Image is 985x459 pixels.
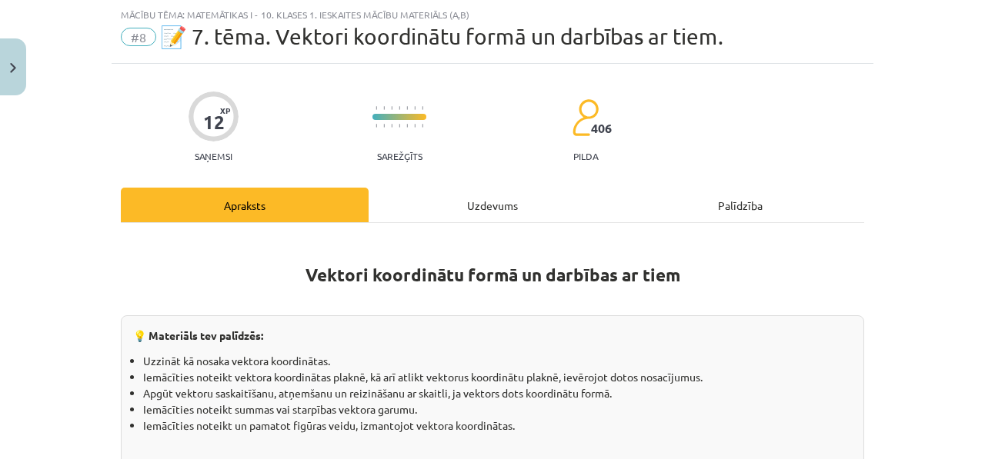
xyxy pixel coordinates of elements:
span: 📝 7. tēma. Vektori koordinātu formā un darbības ar tiem. [160,24,723,49]
p: Saņemsi [189,151,239,161]
li: Iemācīties noteikt vektora koordinātas plaknē, kā arī atlikt vektorus koordinātu plaknē, ievērojo... [143,369,852,385]
img: icon-short-line-57e1e144782c952c97e751825c79c345078a6d821885a25fce030b3d8c18986b.svg [406,124,408,128]
strong: 💡 Materiāls tev palīdzēs: [133,328,263,342]
img: icon-short-line-57e1e144782c952c97e751825c79c345078a6d821885a25fce030b3d8c18986b.svg [383,124,385,128]
li: Iemācīties noteikt un pamatot figūras veidu, izmantojot vektora koordinātas. [143,417,852,434]
p: pilda [573,151,598,161]
div: Palīdzība [616,188,864,222]
img: icon-short-line-57e1e144782c952c97e751825c79c345078a6d821885a25fce030b3d8c18986b.svg [391,124,392,128]
div: Mācību tēma: Matemātikas i - 10. klases 1. ieskaites mācību materiāls (a,b) [121,9,864,20]
span: XP [220,106,230,115]
li: Iemācīties noteikt summas vai starpības vektora garumu. [143,401,852,417]
li: Uzzināt kā nosaka vektora koordinātas. [143,353,852,369]
div: 12 [203,111,225,133]
span: #8 [121,28,156,46]
div: Uzdevums [369,188,616,222]
span: 406 [591,121,612,135]
div: Apraksts [121,188,369,222]
li: Apgūt vektoru saskaitīšanu, atņemšanu un reizināšanu ar skaitli, ja vektors dots koordinātu formā. [143,385,852,401]
img: icon-short-line-57e1e144782c952c97e751825c79c345078a6d821885a25fce030b3d8c18986b.svg [414,124,416,128]
img: icon-short-line-57e1e144782c952c97e751825c79c345078a6d821885a25fce030b3d8c18986b.svg [376,106,377,110]
img: icon-short-line-57e1e144782c952c97e751825c79c345078a6d821885a25fce030b3d8c18986b.svg [399,124,400,128]
img: icon-short-line-57e1e144782c952c97e751825c79c345078a6d821885a25fce030b3d8c18986b.svg [391,106,392,110]
strong: Vektori koordinātu formā un darbības ar tiem [306,264,680,286]
img: icon-short-line-57e1e144782c952c97e751825c79c345078a6d821885a25fce030b3d8c18986b.svg [406,106,408,110]
img: icon-short-line-57e1e144782c952c97e751825c79c345078a6d821885a25fce030b3d8c18986b.svg [422,124,423,128]
img: icon-short-line-57e1e144782c952c97e751825c79c345078a6d821885a25fce030b3d8c18986b.svg [399,106,400,110]
img: icon-close-lesson-0947bae3869378f0d4975bcd49f059093ad1ed9edebbc8119c70593378902aed.svg [10,63,16,73]
img: icon-short-line-57e1e144782c952c97e751825c79c345078a6d821885a25fce030b3d8c18986b.svg [376,124,377,128]
img: icon-short-line-57e1e144782c952c97e751825c79c345078a6d821885a25fce030b3d8c18986b.svg [383,106,385,110]
p: Sarežģīts [377,151,422,161]
img: icon-short-line-57e1e144782c952c97e751825c79c345078a6d821885a25fce030b3d8c18986b.svg [422,106,423,110]
img: icon-short-line-57e1e144782c952c97e751825c79c345078a6d821885a25fce030b3d8c18986b.svg [414,106,416,110]
img: students-c634bb4e5e11cddfef0936a35e636f08e4e9abd3cc4e673bd6f9a4125e45ecb1.svg [572,98,599,137]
